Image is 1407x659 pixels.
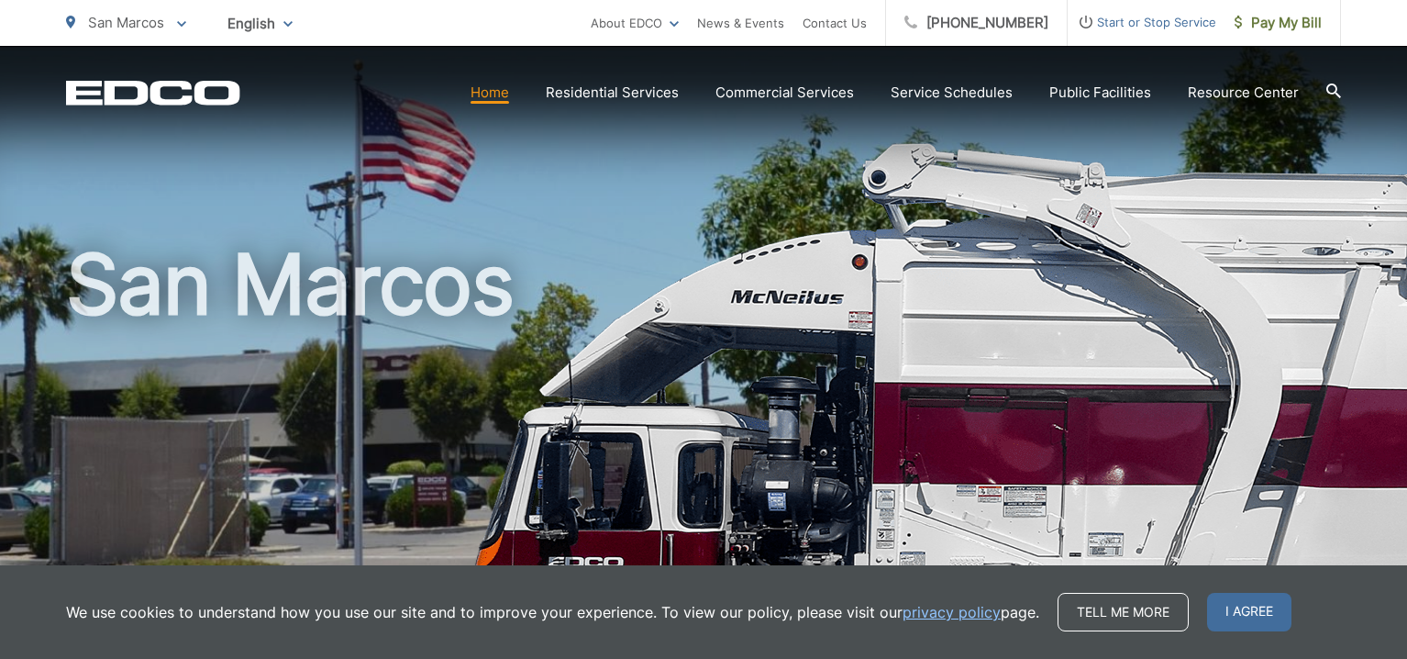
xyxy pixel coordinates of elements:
a: Commercial Services [715,82,854,104]
a: Service Schedules [891,82,1013,104]
p: We use cookies to understand how you use our site and to improve your experience. To view our pol... [66,601,1039,623]
a: EDCD logo. Return to the homepage. [66,80,240,106]
a: Resource Center [1188,82,1299,104]
a: privacy policy [903,601,1001,623]
span: San Marcos [88,14,164,31]
a: Public Facilities [1049,82,1151,104]
a: Tell me more [1058,593,1189,631]
span: Pay My Bill [1235,12,1322,34]
span: English [214,7,306,39]
a: About EDCO [591,12,679,34]
span: I agree [1207,593,1291,631]
a: Home [471,82,509,104]
a: Residential Services [546,82,679,104]
a: Contact Us [803,12,867,34]
a: News & Events [697,12,784,34]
